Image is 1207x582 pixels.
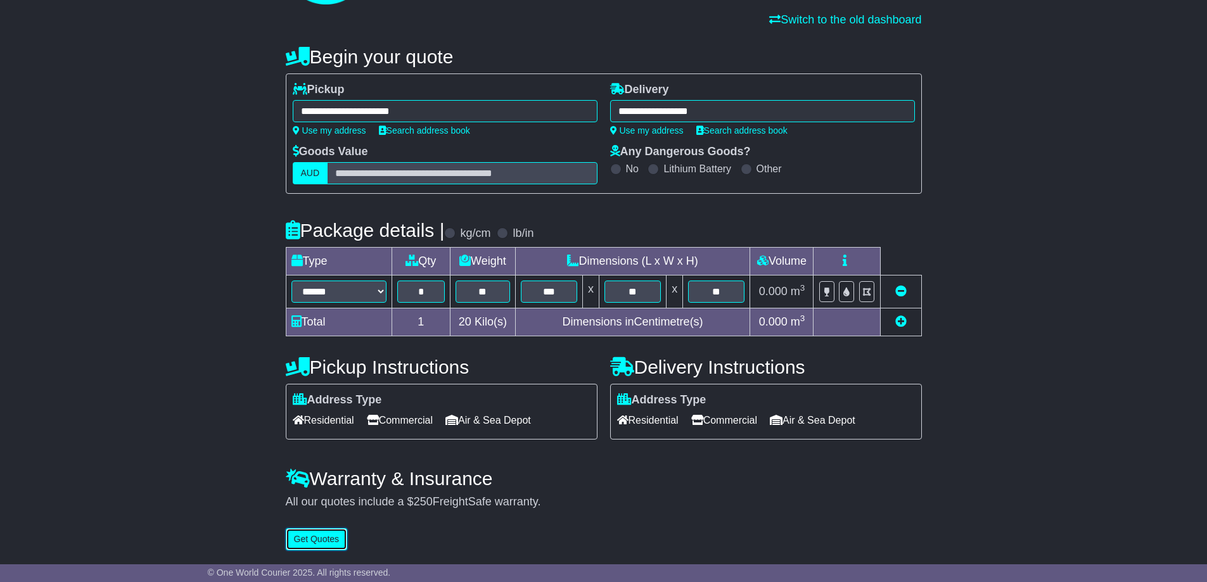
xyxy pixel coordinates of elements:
[286,528,348,550] button: Get Quotes
[617,410,679,430] span: Residential
[414,495,433,508] span: 250
[800,313,805,323] sup: 3
[610,125,684,136] a: Use my address
[770,410,855,430] span: Air & Sea Depot
[691,410,757,430] span: Commercial
[667,275,683,308] td: x
[286,46,922,67] h4: Begin your quote
[696,125,788,136] a: Search address book
[286,308,392,336] td: Total
[759,315,788,328] span: 0.000
[582,275,599,308] td: x
[460,227,490,241] label: kg/cm
[445,410,531,430] span: Air & Sea Depot
[293,83,345,97] label: Pickup
[663,163,731,175] label: Lithium Battery
[293,145,368,159] label: Goods Value
[769,13,921,26] a: Switch to the old dashboard
[513,227,533,241] label: lb/in
[610,357,922,377] h4: Delivery Instructions
[286,220,445,241] h4: Package details |
[459,315,471,328] span: 20
[293,125,366,136] a: Use my address
[450,308,516,336] td: Kilo(s)
[286,468,922,489] h4: Warranty & Insurance
[626,163,639,175] label: No
[392,308,450,336] td: 1
[800,283,805,293] sup: 3
[293,162,328,184] label: AUD
[895,285,907,298] a: Remove this item
[293,410,354,430] span: Residential
[392,248,450,275] td: Qty
[286,357,597,377] h4: Pickup Instructions
[286,495,922,509] div: All our quotes include a $ FreightSafe warranty.
[617,393,706,407] label: Address Type
[515,248,750,275] td: Dimensions (L x W x H)
[515,308,750,336] td: Dimensions in Centimetre(s)
[750,248,814,275] td: Volume
[791,315,805,328] span: m
[208,567,391,578] span: © One World Courier 2025. All rights reserved.
[450,248,516,275] td: Weight
[759,285,788,298] span: 0.000
[367,410,433,430] span: Commercial
[610,145,751,159] label: Any Dangerous Goods?
[379,125,470,136] a: Search address book
[610,83,669,97] label: Delivery
[293,393,382,407] label: Address Type
[286,248,392,275] td: Type
[791,285,805,298] span: m
[895,315,907,328] a: Add new item
[757,163,782,175] label: Other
